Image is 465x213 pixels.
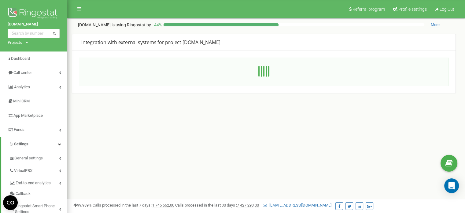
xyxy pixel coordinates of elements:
span: is using Ringostat by [112,22,151,27]
a: [DOMAIN_NAME] [8,21,60,27]
a: End-to-end analytics [9,176,67,189]
div: Open Intercom Messenger [444,178,459,193]
div: Projects [8,40,22,45]
span: Calls processed in the last 30 days : [175,203,259,207]
span: End-to-end analytics [16,181,51,186]
div: Integration with external systems for project [DOMAIN_NAME] [81,39,446,46]
img: Ringostat logo [8,6,60,21]
span: Settings [14,142,28,146]
span: Call center [13,70,32,75]
span: Referral program [352,7,385,12]
a: Settings [1,137,67,151]
u: 1 745 662,00 [152,203,174,207]
span: Dashboard [11,56,30,61]
a: Callback [9,188,67,199]
p: [DOMAIN_NAME] [78,22,151,28]
span: Callback [16,191,31,197]
p: 44 % [151,22,164,28]
span: More [430,22,439,27]
span: General settings [14,155,43,161]
a: VirtualPBX [9,164,67,176]
span: Analytics [14,85,30,89]
span: Profile settings [398,7,427,12]
span: Log Out [440,7,454,12]
a: [EMAIL_ADDRESS][DOMAIN_NAME] [263,203,331,207]
span: Calls processed in the last 7 days : [93,203,174,207]
span: VirtualPBX [14,168,32,174]
button: Open CMP widget [3,195,18,210]
a: General settings [9,151,67,164]
span: Mini CRM [13,99,30,103]
span: Funds [14,127,24,132]
u: 7 427 293,00 [237,203,259,207]
span: 99,989% [73,203,92,207]
input: Search by number [8,29,60,38]
span: App Marketplace [13,113,43,118]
